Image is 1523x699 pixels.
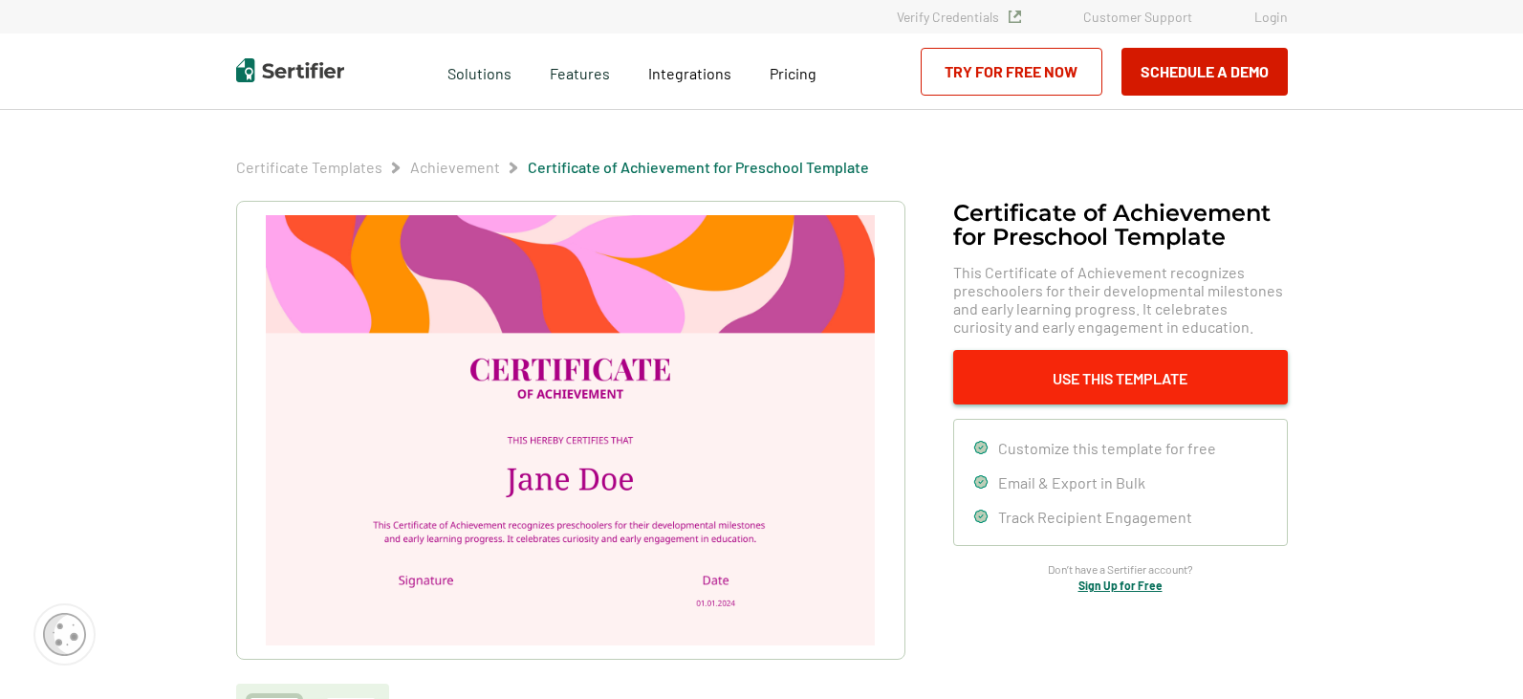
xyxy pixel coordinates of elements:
img: Certificate of Achievement for Preschool Template [266,215,874,645]
span: Customize this template for free [998,439,1216,457]
h1: Certificate of Achievement for Preschool Template [953,201,1288,249]
a: Verify Credentials [897,9,1021,25]
a: Integrations [648,59,731,83]
a: Certificate Templates [236,158,382,176]
div: Breadcrumb [236,158,869,177]
span: This Certificate of Achievement recognizes preschoolers for their developmental milestones and ea... [953,263,1288,336]
span: Integrations [648,64,731,82]
iframe: Chat Widget [1427,607,1523,699]
span: Certificate of Achievement for Preschool Template [528,158,869,177]
span: Certificate Templates [236,158,382,177]
span: Achievement [410,158,500,177]
a: Certificate of Achievement for Preschool Template [528,158,869,176]
a: Pricing [770,59,816,83]
span: Features [550,59,610,83]
span: Track Recipient Engagement [998,508,1192,526]
a: Sign Up for Free [1078,579,1163,592]
button: Schedule a Demo [1121,48,1288,96]
a: Login [1254,9,1288,25]
img: Verified [1009,11,1021,23]
span: Don’t have a Sertifier account? [1048,560,1193,579]
span: Solutions [447,59,511,83]
a: Customer Support [1083,9,1192,25]
span: Pricing [770,64,816,82]
button: Use This Template [953,350,1288,404]
img: Cookie Popup Icon [43,613,86,656]
a: Achievement [410,158,500,176]
span: Email & Export in Bulk [998,473,1145,491]
a: Try for Free Now [921,48,1102,96]
img: Sertifier | Digital Credentialing Platform [236,58,344,82]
